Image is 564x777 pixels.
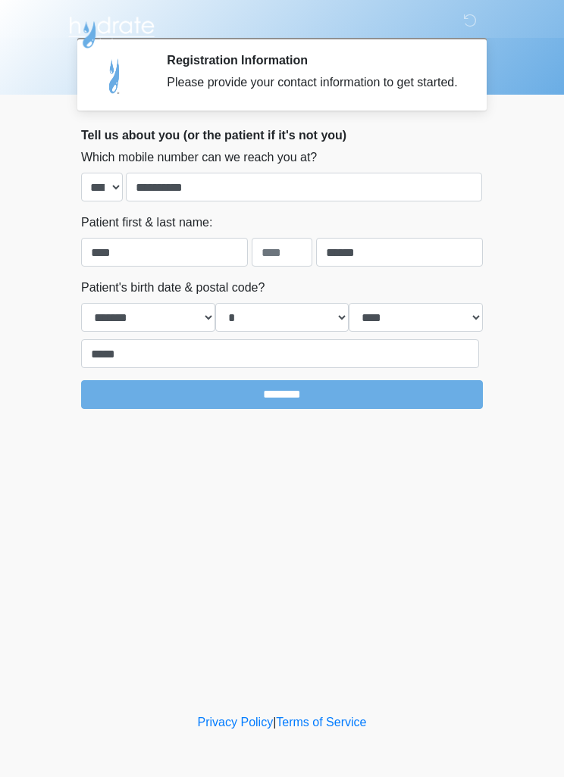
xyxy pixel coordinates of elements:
[81,214,212,232] label: Patient first & last name:
[92,53,138,98] img: Agent Avatar
[276,716,366,729] a: Terms of Service
[198,716,274,729] a: Privacy Policy
[81,148,317,167] label: Which mobile number can we reach you at?
[167,73,460,92] div: Please provide your contact information to get started.
[81,128,483,142] h2: Tell us about you (or the patient if it's not you)
[273,716,276,729] a: |
[66,11,157,49] img: Hydrate IV Bar - Chandler Logo
[81,279,265,297] label: Patient's birth date & postal code?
